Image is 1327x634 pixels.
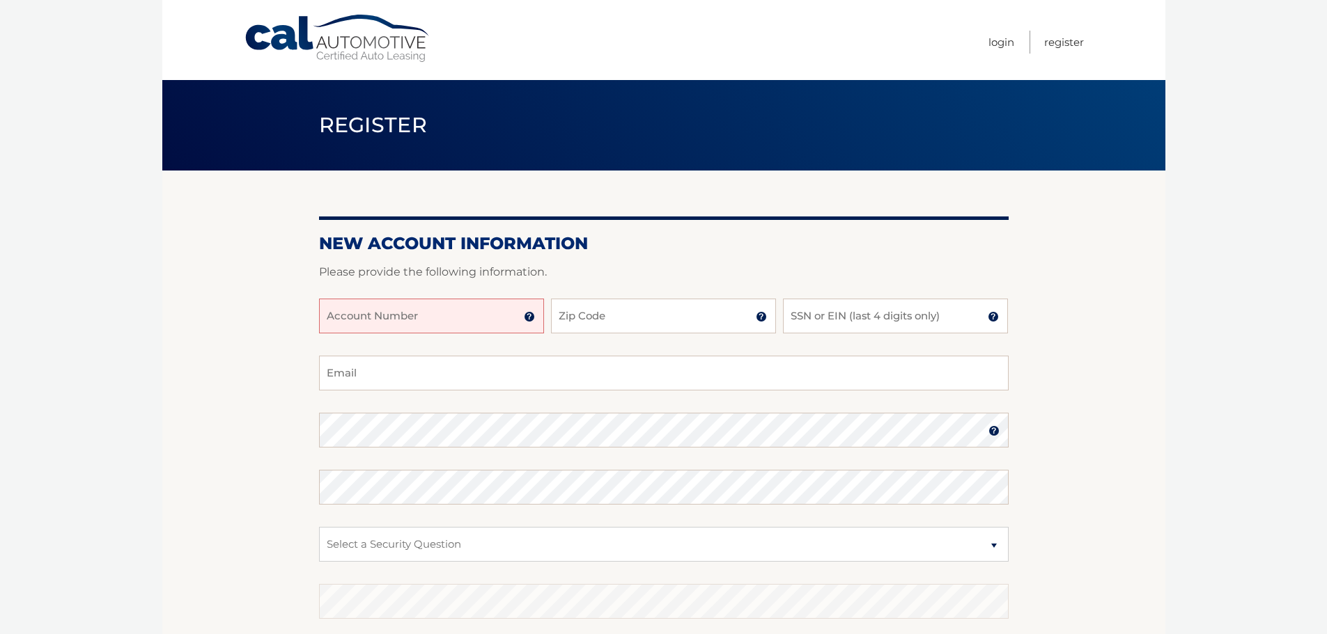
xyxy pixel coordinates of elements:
a: Cal Automotive [244,14,432,63]
img: tooltip.svg [988,425,1000,436]
img: tooltip.svg [988,311,999,322]
input: SSN or EIN (last 4 digits only) [783,299,1008,333]
p: Please provide the following information. [319,262,1009,282]
img: tooltip.svg [524,311,535,322]
h2: New Account Information [319,233,1009,254]
a: Register [1044,31,1084,54]
a: Login [988,31,1014,54]
input: Account Number [319,299,544,333]
input: Email [319,356,1009,390]
input: Zip Code [551,299,776,333]
img: tooltip.svg [756,311,767,322]
span: Register [319,112,428,138]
